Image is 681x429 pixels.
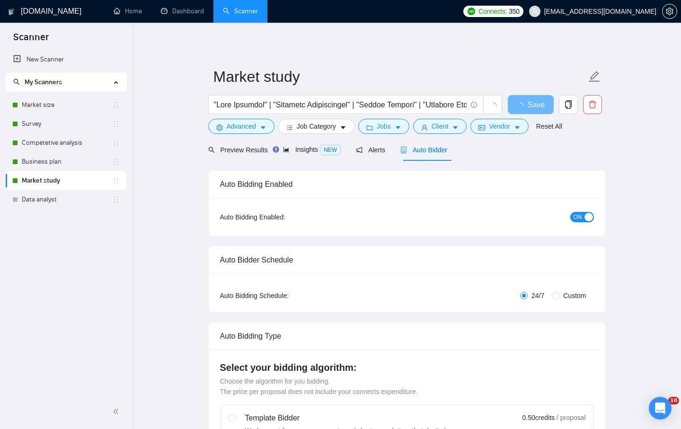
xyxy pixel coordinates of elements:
div: Auto Bidding Type [220,323,594,350]
button: Save [508,95,554,114]
button: barsJob Categorycaret-down [278,119,354,134]
button: idcardVendorcaret-down [470,119,528,134]
li: Data analyst [6,190,126,209]
button: settingAdvancedcaret-down [208,119,274,134]
span: search [208,147,215,153]
span: setting [663,8,677,15]
span: Insights [283,146,341,153]
span: My Scanners [25,78,62,86]
div: Auto Bidding Enabled [220,171,594,198]
span: folder [366,124,373,131]
span: loading [516,102,528,110]
span: user [421,124,428,131]
a: Market size [22,96,112,114]
a: Reset All [536,121,562,131]
span: setting [216,124,223,131]
span: Job Category [297,121,336,131]
div: Open Intercom Messenger [649,397,672,420]
span: Advanced [227,121,256,131]
span: Jobs [377,121,391,131]
span: holder [112,177,120,184]
button: setting [662,4,677,19]
span: Alerts [356,146,385,154]
li: Market size [6,96,126,114]
span: Choose the algorithm for you bidding. The price per proposal does not include your connects expen... [220,377,418,395]
span: double-left [113,407,122,416]
span: 0.50 credits [522,412,555,423]
li: Competetive analysis [6,133,126,152]
div: Tooltip anchor [272,145,280,154]
input: Search Freelance Jobs... [214,99,467,111]
span: Preview Results [208,146,268,154]
span: delete [584,100,601,109]
button: folderJobscaret-down [358,119,409,134]
button: userClientcaret-down [413,119,467,134]
h4: Select your bidding algorithm: [220,361,594,374]
img: logo [8,4,15,19]
a: Data analyst [22,190,112,209]
div: Auto Bidding Schedule: [220,290,345,301]
span: Connects: [478,6,507,17]
a: searchScanner [223,7,258,15]
span: holder [112,196,120,203]
span: / proposal [557,413,585,422]
span: 10 [668,397,679,404]
span: Client [432,121,449,131]
span: notification [356,147,363,153]
span: caret-down [514,124,521,131]
span: robot [400,147,407,153]
a: Survey [22,114,112,133]
span: Custom [559,290,590,301]
a: Competetive analysis [22,133,112,152]
div: Auto Bidding Enabled: [220,212,345,222]
span: bars [286,124,293,131]
span: holder [112,139,120,147]
span: caret-down [340,124,346,131]
span: edit [588,70,601,83]
span: user [531,8,538,15]
div: Template Bidder [245,412,465,424]
span: caret-down [452,124,459,131]
button: copy [559,95,578,114]
span: loading [488,102,497,111]
button: delete [583,95,602,114]
input: Scanner name... [213,65,586,88]
span: ON [574,212,582,222]
a: Business plan [22,152,112,171]
span: area-chart [283,146,290,153]
div: Auto Bidder Schedule [220,246,594,273]
a: Market study [22,171,112,190]
span: 24/7 [528,290,548,301]
span: Auto Bidder [400,146,447,154]
span: copy [559,100,577,109]
span: holder [112,120,120,128]
span: caret-down [395,124,401,131]
li: New Scanner [6,50,126,69]
a: New Scanner [13,50,119,69]
img: upwork-logo.png [468,8,475,15]
span: idcard [478,124,485,131]
li: Business plan [6,152,126,171]
span: Vendor [489,121,510,131]
span: Scanner [6,30,56,50]
span: 350 [509,6,519,17]
span: My Scanners [13,78,62,86]
a: homeHome [114,7,142,15]
a: setting [662,8,677,15]
span: search [13,79,20,85]
span: holder [112,158,120,166]
span: holder [112,101,120,109]
span: Save [528,99,545,111]
a: dashboardDashboard [161,7,204,15]
li: Survey [6,114,126,133]
span: NEW [320,145,341,155]
span: info-circle [471,102,477,108]
li: Market study [6,171,126,190]
span: caret-down [260,124,266,131]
